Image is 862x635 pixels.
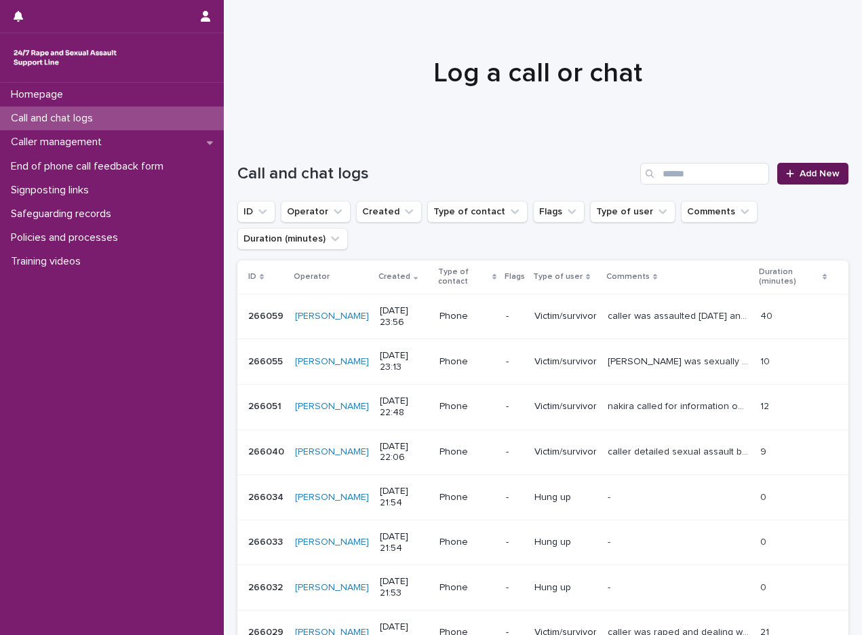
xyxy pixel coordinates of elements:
button: Operator [281,201,351,223]
a: [PERSON_NAME] [295,356,369,368]
p: End of phone call feedback form [5,160,174,173]
p: - [506,401,524,412]
tr: 266034266034 [PERSON_NAME] [DATE] 21:54Phone-Hung up-- 00 [237,475,848,520]
p: 266034 [248,489,286,503]
p: Phone [439,537,495,548]
p: Phone [439,492,495,503]
a: [PERSON_NAME] [295,582,369,594]
p: 266059 [248,308,286,322]
p: Signposting links [5,184,100,197]
p: - [506,582,524,594]
p: Phone [439,401,495,412]
p: - [506,537,524,548]
p: 266040 [248,444,287,458]
a: [PERSON_NAME] [295,537,369,548]
p: Phone [439,356,495,368]
p: Hung up [534,582,597,594]
p: Victim/survivor [534,356,597,368]
tr: 266032266032 [PERSON_NAME] [DATE] 21:53Phone-Hung up-- 00 [237,565,848,611]
p: caller was assaulted 3 years ago and perp was found not guilty, feelings around this and effects ... [608,308,752,322]
p: Type of user [533,269,583,284]
p: Comments [606,269,650,284]
p: 10 [760,353,772,368]
p: Safeguarding records [5,208,122,220]
img: rhQMoQhaT3yELyF149Cw [11,44,119,71]
a: Add New [777,163,848,185]
p: Phone [439,446,495,458]
p: Phone [439,582,495,594]
p: Victim/survivor [534,311,597,322]
p: Caller management [5,136,113,149]
p: 266033 [248,534,286,548]
input: Search [640,163,769,185]
p: Training videos [5,255,92,268]
p: - [506,492,524,503]
h1: Call and chat logs [237,164,635,184]
p: Phone [439,311,495,322]
p: [DATE] 21:53 [380,576,429,599]
p: Flags [505,269,525,284]
p: Victim/survivor [534,446,597,458]
p: 266055 [248,353,286,368]
p: 40 [760,308,775,322]
p: - [608,534,613,548]
p: 266051 [248,398,284,412]
p: Hung up [534,492,597,503]
p: 12 [760,398,772,412]
tr: 266040266040 [PERSON_NAME] [DATE] 22:06Phone-Victim/survivorcaller detailed sexual assault by one... [237,429,848,475]
p: Duration (minutes) [759,265,819,290]
p: 0 [760,489,769,503]
p: Homepage [5,88,74,101]
a: [PERSON_NAME] [295,401,369,412]
span: Add New [800,169,840,178]
tr: 266059266059 [PERSON_NAME] [DATE] 23:56Phone-Victim/survivorcaller was assaulted [DATE] and perp ... [237,294,848,339]
p: 266032 [248,579,286,594]
p: Operator [294,269,330,284]
tr: 266055266055 [PERSON_NAME] [DATE] 23:13Phone-Victim/survivor[PERSON_NAME] was sexually harassed w... [237,339,848,385]
p: - [506,446,524,458]
p: caller detailed sexual assault by one man and then rape by two men and then call disconnected at ... [608,444,752,458]
p: [DATE] 23:13 [380,350,429,373]
p: 0 [760,534,769,548]
p: Hung up [534,537,597,548]
p: [DATE] 22:48 [380,396,429,419]
p: 9 [760,444,769,458]
button: Duration (minutes) [237,228,348,250]
button: Flags [533,201,585,223]
p: Created [378,269,410,284]
tr: 266051266051 [PERSON_NAME] [DATE] 22:48Phone-Victim/survivornakira called for information on trau... [237,384,848,429]
p: Leena was sexually harassed whilst traveling in Colombia and was talking through how this is effe... [608,353,752,368]
p: [DATE] 22:06 [380,441,429,464]
p: nakira called for information on trauma responses and healing, was abused by ex partner- 'narciss... [608,398,752,412]
p: Call and chat logs [5,112,104,125]
p: ID [248,269,256,284]
a: [PERSON_NAME] [295,446,369,458]
p: Policies and processes [5,231,129,244]
button: Type of user [590,201,675,223]
button: Type of contact [427,201,528,223]
p: [DATE] 23:56 [380,305,429,328]
p: - [506,356,524,368]
p: [DATE] 21:54 [380,486,429,509]
button: ID [237,201,275,223]
a: [PERSON_NAME] [295,311,369,322]
button: Created [356,201,422,223]
p: 0 [760,579,769,594]
p: - [506,311,524,322]
h1: Log a call or chat [237,57,838,90]
p: Type of contact [438,265,488,290]
p: [DATE] 21:54 [380,531,429,554]
p: - [608,579,613,594]
button: Comments [681,201,758,223]
p: Victim/survivor [534,401,597,412]
tr: 266033266033 [PERSON_NAME] [DATE] 21:54Phone-Hung up-- 00 [237,520,848,565]
a: [PERSON_NAME] [295,492,369,503]
p: - [608,489,613,503]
